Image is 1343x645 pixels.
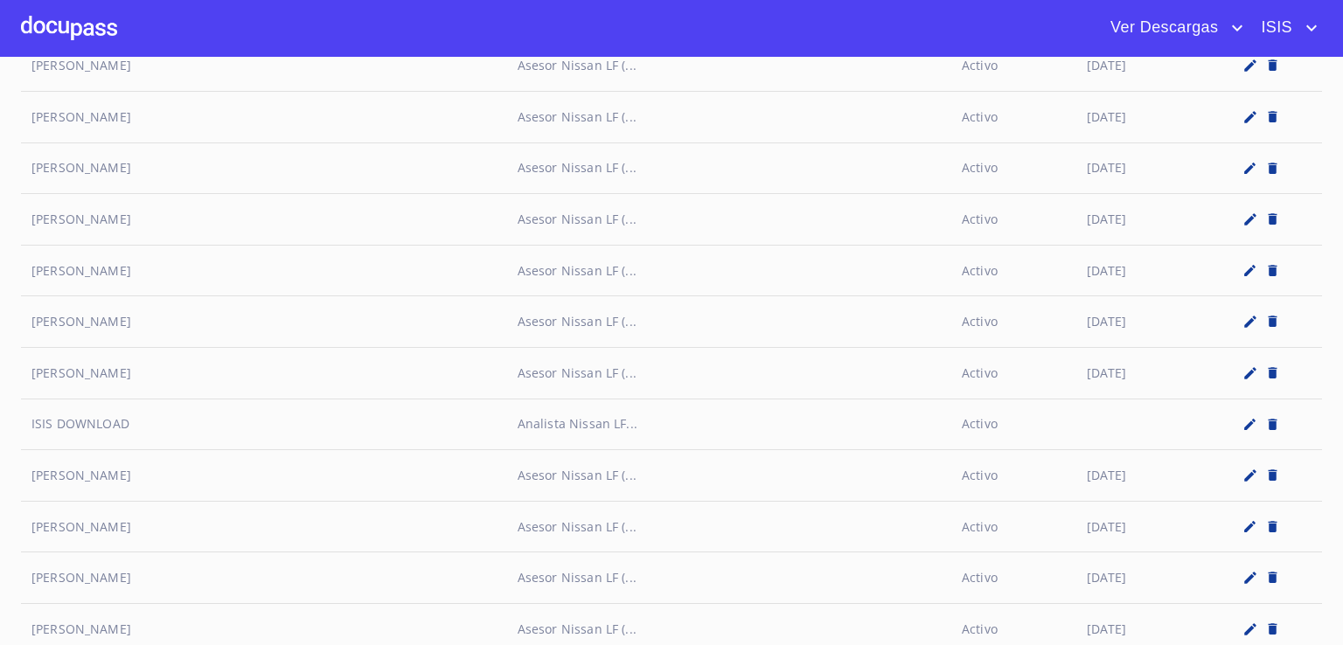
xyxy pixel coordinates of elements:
td: Activo [951,501,1076,552]
td: [PERSON_NAME] [21,501,507,552]
td: Activo [951,296,1076,348]
td: Activo [951,399,1076,450]
td: Asesor Nissan LF (... [507,194,951,246]
button: account of current user [1248,14,1322,42]
td: Activo [951,91,1076,142]
span: ISIS [1248,14,1301,42]
td: [DATE] [1076,296,1201,348]
td: Asesor Nissan LF (... [507,245,951,296]
td: Activo [951,142,1076,194]
td: ISIS DOWNLOAD [21,399,507,450]
td: Activo [951,194,1076,246]
td: Asesor Nissan LF (... [507,347,951,399]
td: Activo [951,40,1076,92]
button: account of current user [1097,14,1248,42]
td: [PERSON_NAME] [21,552,507,604]
td: Activo [951,450,1076,502]
td: [PERSON_NAME] [21,194,507,246]
td: [DATE] [1076,450,1201,502]
td: [DATE] [1076,552,1201,604]
td: Activo [951,552,1076,604]
td: Asesor Nissan LF (... [507,450,951,502]
td: Asesor Nissan LF (... [507,296,951,348]
td: [DATE] [1076,245,1201,296]
td: [DATE] [1076,142,1201,194]
td: Asesor Nissan LF (... [507,501,951,552]
td: [DATE] [1076,501,1201,552]
td: [PERSON_NAME] [21,347,507,399]
td: [PERSON_NAME] [21,91,507,142]
td: [PERSON_NAME] [21,450,507,502]
td: Asesor Nissan LF (... [507,552,951,604]
td: Activo [951,245,1076,296]
td: Asesor Nissan LF (... [507,142,951,194]
td: [PERSON_NAME] [21,40,507,92]
td: Activo [951,347,1076,399]
td: [PERSON_NAME] [21,245,507,296]
td: [DATE] [1076,347,1201,399]
td: Asesor Nissan LF (... [507,40,951,92]
td: [PERSON_NAME] [21,296,507,348]
td: [DATE] [1076,40,1201,92]
td: [DATE] [1076,194,1201,246]
td: Analista Nissan LF... [507,399,951,450]
td: Asesor Nissan LF (... [507,91,951,142]
td: [PERSON_NAME] [21,142,507,194]
span: Ver Descargas [1097,14,1227,42]
td: [DATE] [1076,91,1201,142]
